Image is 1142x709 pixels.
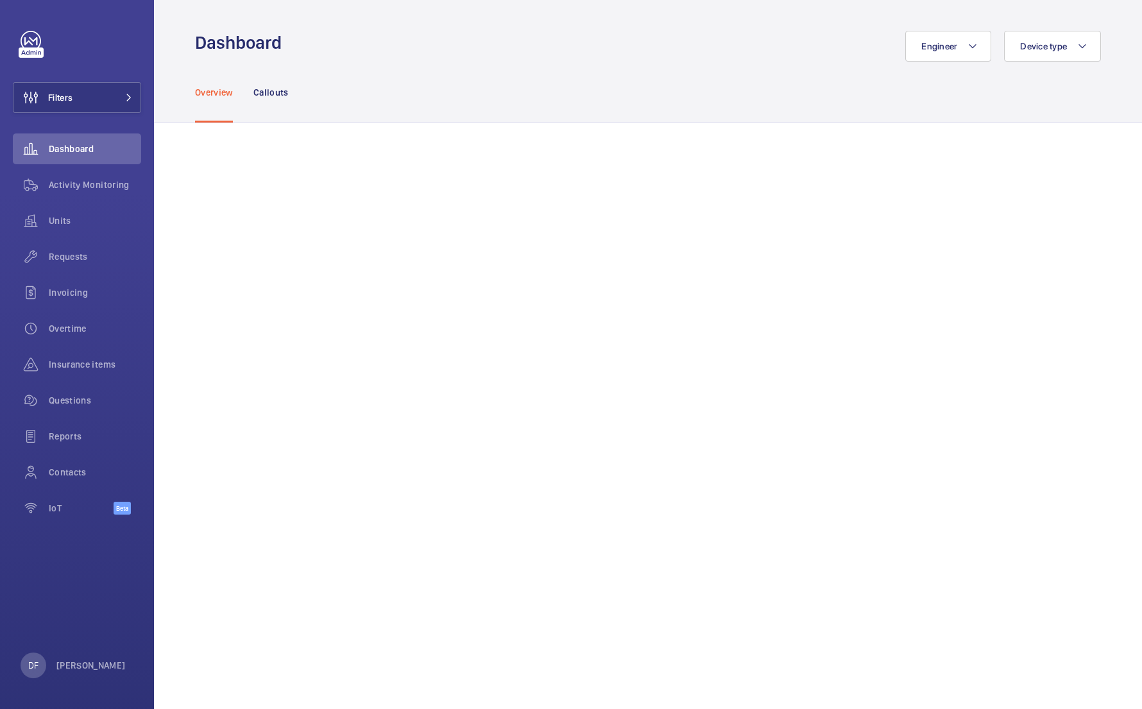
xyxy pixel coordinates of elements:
[49,466,141,479] span: Contacts
[253,86,289,99] p: Callouts
[49,214,141,227] span: Units
[921,41,957,51] span: Engineer
[1004,31,1101,62] button: Device type
[195,31,289,55] h1: Dashboard
[49,502,114,515] span: IoT
[28,659,38,672] p: DF
[49,430,141,443] span: Reports
[13,82,141,113] button: Filters
[48,91,72,104] span: Filters
[1020,41,1067,51] span: Device type
[49,394,141,407] span: Questions
[195,86,233,99] p: Overview
[49,250,141,263] span: Requests
[49,286,141,299] span: Invoicing
[114,502,131,515] span: Beta
[905,31,991,62] button: Engineer
[56,659,126,672] p: [PERSON_NAME]
[49,142,141,155] span: Dashboard
[49,358,141,371] span: Insurance items
[49,322,141,335] span: Overtime
[49,178,141,191] span: Activity Monitoring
